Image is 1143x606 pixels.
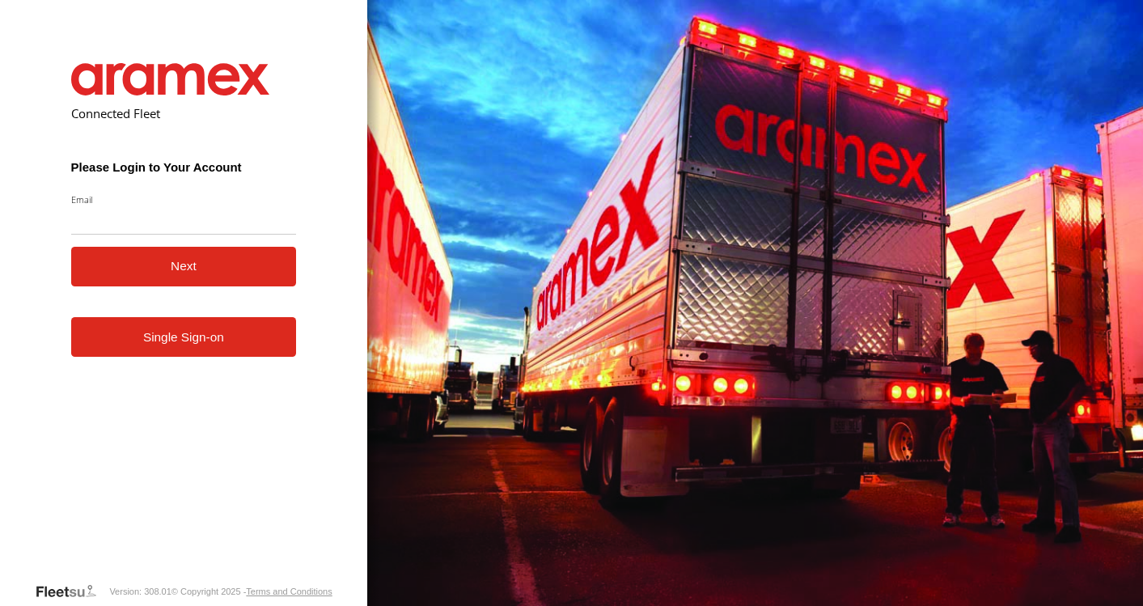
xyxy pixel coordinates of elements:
a: Visit our Website [35,583,109,600]
div: © Copyright 2025 - [171,587,332,596]
img: Aramex [71,63,270,95]
h3: Please Login to Your Account [71,160,297,174]
a: Terms and Conditions [246,587,332,596]
h2: Connected Fleet [71,105,297,121]
div: Version: 308.01 [109,587,171,596]
a: Single Sign-on [71,317,297,357]
button: Next [71,247,297,286]
label: Email [71,193,297,206]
